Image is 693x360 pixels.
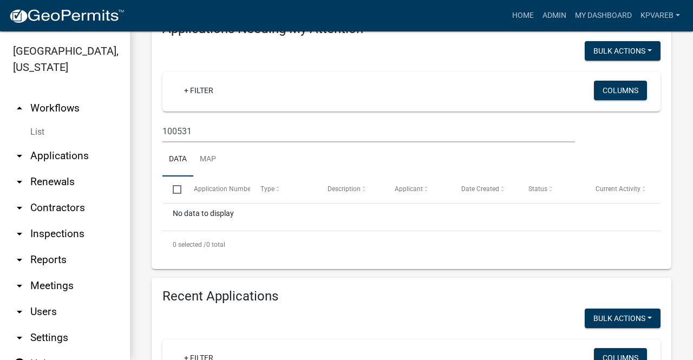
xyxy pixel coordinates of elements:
[162,231,661,258] div: 0 total
[13,201,26,214] i: arrow_drop_down
[162,142,193,177] a: Data
[636,5,684,26] a: kpvareb
[528,185,547,193] span: Status
[13,175,26,188] i: arrow_drop_down
[508,5,538,26] a: Home
[13,279,26,292] i: arrow_drop_down
[594,81,647,100] button: Columns
[328,185,361,193] span: Description
[183,176,250,202] datatable-header-cell: Application Number
[13,149,26,162] i: arrow_drop_down
[585,176,652,202] datatable-header-cell: Current Activity
[194,185,253,193] span: Application Number
[260,185,274,193] span: Type
[461,185,499,193] span: Date Created
[162,120,575,142] input: Search for applications
[384,176,451,202] datatable-header-cell: Applicant
[451,176,518,202] datatable-header-cell: Date Created
[250,176,317,202] datatable-header-cell: Type
[13,253,26,266] i: arrow_drop_down
[13,227,26,240] i: arrow_drop_down
[571,5,636,26] a: My Dashboard
[596,185,640,193] span: Current Activity
[13,331,26,344] i: arrow_drop_down
[162,176,183,202] datatable-header-cell: Select
[538,5,571,26] a: Admin
[162,289,661,304] h4: Recent Applications
[13,102,26,115] i: arrow_drop_up
[585,309,661,328] button: Bulk Actions
[175,81,222,100] a: + Filter
[518,176,585,202] datatable-header-cell: Status
[585,41,661,61] button: Bulk Actions
[162,204,661,231] div: No data to display
[193,142,223,177] a: Map
[173,241,206,248] span: 0 selected /
[317,176,384,202] datatable-header-cell: Description
[395,185,423,193] span: Applicant
[13,305,26,318] i: arrow_drop_down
